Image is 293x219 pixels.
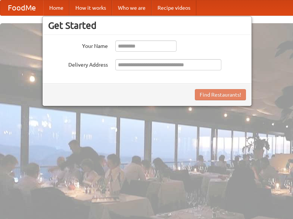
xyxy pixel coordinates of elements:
[195,89,246,100] button: Find Restaurants!
[0,0,43,15] a: FoodMe
[112,0,152,15] a: Who we are
[43,0,69,15] a: Home
[69,0,112,15] a: How it works
[152,0,196,15] a: Recipe videos
[48,40,108,50] label: Your Name
[48,59,108,69] label: Delivery Address
[48,20,246,31] h3: Get Started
